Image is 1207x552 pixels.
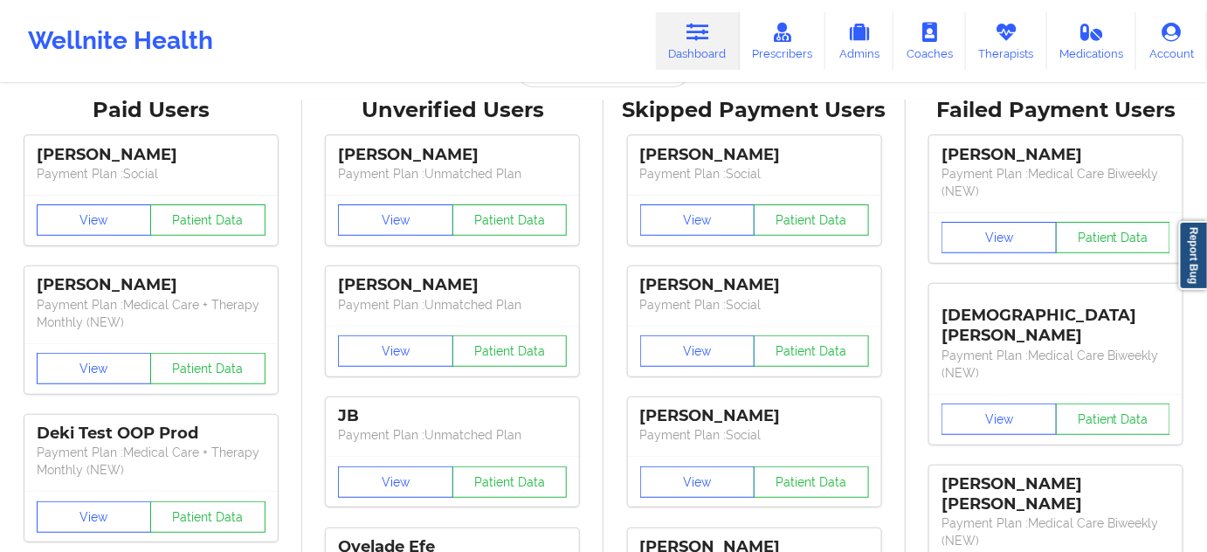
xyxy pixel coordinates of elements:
button: Patient Data [150,204,266,236]
button: Patient Data [452,466,568,498]
p: Payment Plan : Unmatched Plan [338,165,567,183]
button: Patient Data [754,204,869,236]
button: View [941,222,1057,253]
p: Payment Plan : Medical Care + Therapy Monthly (NEW) [37,444,266,479]
div: Skipped Payment Users [616,97,893,124]
div: [DEMOGRAPHIC_DATA][PERSON_NAME] [941,293,1170,346]
div: JB [338,406,567,426]
div: [PERSON_NAME] [37,145,266,165]
p: Payment Plan : Medical Care + Therapy Monthly (NEW) [37,296,266,331]
a: Coaches [893,12,966,70]
div: [PERSON_NAME] [640,406,869,426]
button: Patient Data [150,501,266,533]
p: Payment Plan : Unmatched Plan [338,296,567,314]
a: Account [1136,12,1207,70]
p: Payment Plan : Social [640,426,869,444]
p: Payment Plan : Social [640,296,869,314]
button: View [338,204,453,236]
div: [PERSON_NAME] [37,275,266,295]
button: View [941,404,1057,435]
button: View [338,335,453,367]
div: [PERSON_NAME] [640,145,869,165]
a: Report Bug [1179,221,1207,290]
p: Payment Plan : Medical Care Biweekly (NEW) [941,514,1170,549]
button: Patient Data [1056,404,1171,435]
button: View [640,466,755,498]
button: Patient Data [754,466,869,498]
p: Payment Plan : Social [37,165,266,183]
p: Payment Plan : Social [640,165,869,183]
button: Patient Data [452,335,568,367]
button: View [640,204,755,236]
div: [PERSON_NAME] [338,275,567,295]
p: Payment Plan : Medical Care Biweekly (NEW) [941,347,1170,382]
button: Patient Data [452,204,568,236]
p: Payment Plan : Medical Care Biweekly (NEW) [941,165,1170,200]
div: [PERSON_NAME] [640,275,869,295]
button: View [640,335,755,367]
div: Unverified Users [314,97,592,124]
button: View [37,204,152,236]
div: [PERSON_NAME] [338,145,567,165]
div: Deki Test OOP Prod [37,424,266,444]
a: Admins [825,12,893,70]
a: Dashboard [656,12,740,70]
button: View [37,353,152,384]
button: Patient Data [1056,222,1171,253]
button: View [37,501,152,533]
a: Prescribers [740,12,826,70]
div: Paid Users [12,97,290,124]
button: Patient Data [150,353,266,384]
div: Failed Payment Users [918,97,1196,124]
button: View [338,466,453,498]
div: [PERSON_NAME] [PERSON_NAME] [941,474,1170,514]
p: Payment Plan : Unmatched Plan [338,426,567,444]
button: Patient Data [754,335,869,367]
a: Therapists [966,12,1047,70]
div: [PERSON_NAME] [941,145,1170,165]
a: Medications [1047,12,1137,70]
